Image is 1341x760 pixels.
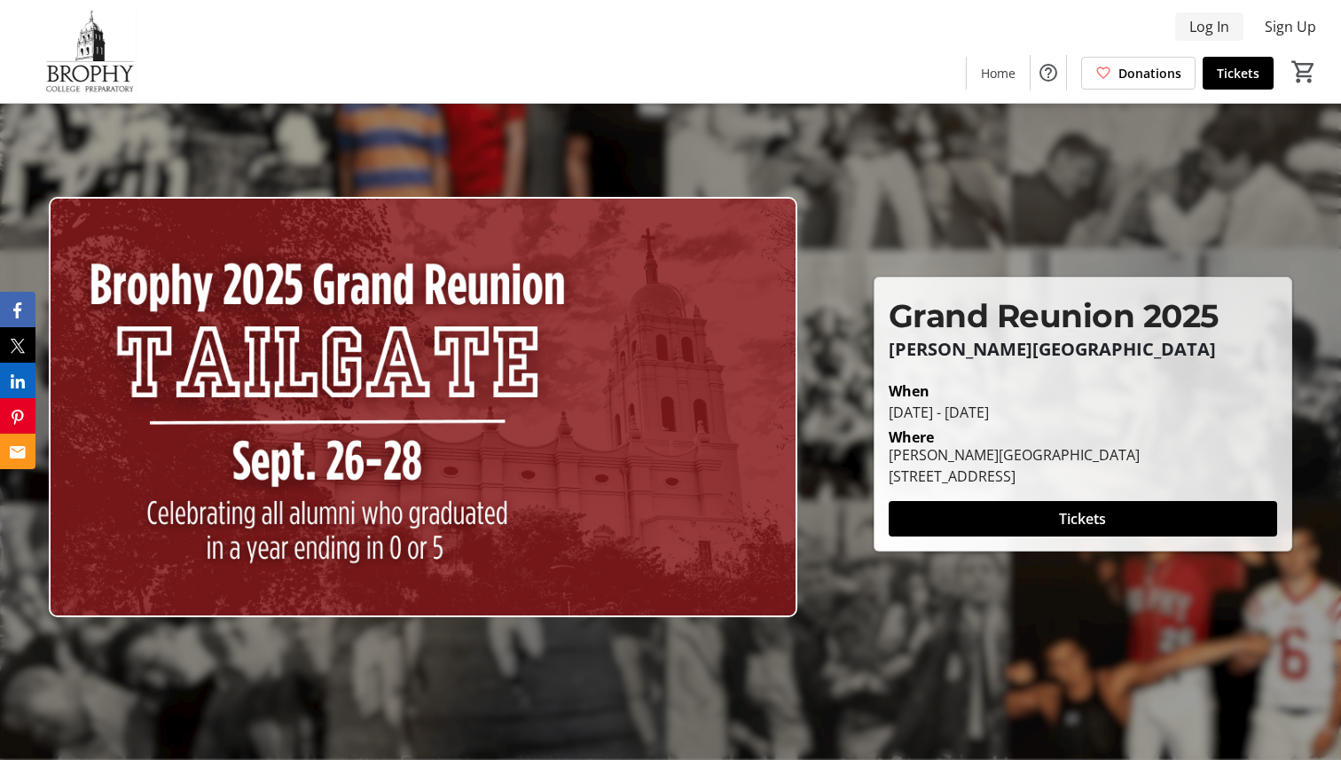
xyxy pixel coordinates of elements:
span: Grand Reunion 2025 [889,296,1219,335]
span: Sign Up [1265,16,1316,37]
div: [PERSON_NAME][GEOGRAPHIC_DATA] [889,444,1140,466]
button: Help [1031,55,1066,90]
div: Where [889,430,934,444]
span: Tickets [1059,508,1106,529]
div: When [889,380,929,402]
button: Cart [1288,56,1320,88]
div: [DATE] - [DATE] [889,402,1277,423]
img: Campaign CTA Media Photo [49,197,797,618]
a: Donations [1081,57,1196,90]
button: Tickets [889,501,1277,537]
button: Log In [1175,12,1243,41]
span: Home [981,64,1016,82]
a: Home [967,57,1030,90]
div: [STREET_ADDRESS] [889,466,1140,487]
p: [PERSON_NAME][GEOGRAPHIC_DATA] [889,340,1277,359]
button: Sign Up [1251,12,1330,41]
span: Donations [1118,64,1181,82]
span: Log In [1189,16,1229,37]
img: Brophy College Preparatory 's Logo [11,7,169,96]
a: Tickets [1203,57,1274,90]
span: Tickets [1217,64,1259,82]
